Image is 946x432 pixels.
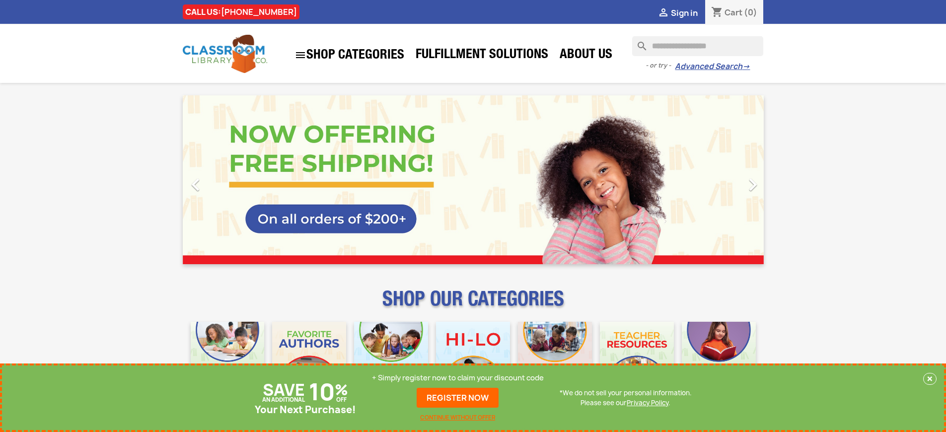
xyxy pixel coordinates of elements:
span: - or try - [646,61,675,71]
img: CLC_HiLo_Mobile.jpg [436,322,510,396]
input: Search [632,36,763,56]
i:  [740,172,765,197]
a: Previous [183,95,270,264]
i: search [632,36,644,48]
img: CLC_Dyslexia_Mobile.jpg [682,322,756,396]
i: shopping_cart [711,7,723,19]
i:  [294,49,306,61]
a: SHOP CATEGORIES [290,44,409,66]
a: Next [676,95,764,264]
a: Fulfillment Solutions [411,46,553,66]
div: CALL US: [183,4,299,19]
span: Sign in [671,7,698,18]
img: CLC_Fiction_Nonfiction_Mobile.jpg [518,322,592,396]
img: CLC_Favorite_Authors_Mobile.jpg [272,322,346,396]
img: Classroom Library Company [183,35,267,73]
span: (0) [744,7,757,18]
img: CLC_Teacher_Resources_Mobile.jpg [600,322,674,396]
span: → [742,62,750,72]
a: About Us [555,46,617,66]
i:  [657,7,669,19]
img: CLC_Phonics_And_Decodables_Mobile.jpg [354,322,428,396]
img: CLC_Bulk_Mobile.jpg [191,322,265,396]
span: Cart [725,7,742,18]
p: SHOP OUR CATEGORIES [183,296,764,314]
i:  [183,172,208,197]
a: Advanced Search→ [675,62,750,72]
a: [PHONE_NUMBER] [221,6,297,17]
ul: Carousel container [183,95,764,264]
a:  Sign in [657,7,698,18]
